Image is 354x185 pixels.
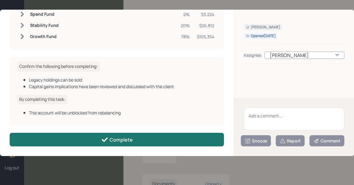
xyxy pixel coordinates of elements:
[17,62,100,72] h6: Confirm the following before completing:
[309,135,344,146] button: Comment
[30,23,59,28] h6: Stability Fund
[245,138,267,144] div: Snooze
[197,33,214,40] div: $105,354
[280,138,301,144] div: Report
[265,52,344,59] div: [PERSON_NAME]
[246,25,280,30] div: [PERSON_NAME]
[29,110,217,116] div: This account will be unblocked from rebalancing
[276,135,305,146] button: Report
[10,133,224,146] button: Complete
[30,12,59,17] h6: Spend Fund
[197,11,214,18] div: $3,224
[30,34,59,39] h6: Growth Fund
[181,22,190,29] div: 20%
[181,33,190,40] div: 78%
[197,22,214,29] div: $26,812
[17,94,68,104] h6: By completing this task:
[244,52,262,58] div: Assignee:
[101,136,133,143] div: Complete
[241,135,271,146] button: Snooze
[313,138,340,144] div: Comment
[246,33,276,39] div: Opened [DATE]
[29,77,217,83] div: Legacy holdings can be sold
[181,11,190,18] div: 2%
[29,83,217,90] div: Capital gains implications have been reviewed and discussed with the client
